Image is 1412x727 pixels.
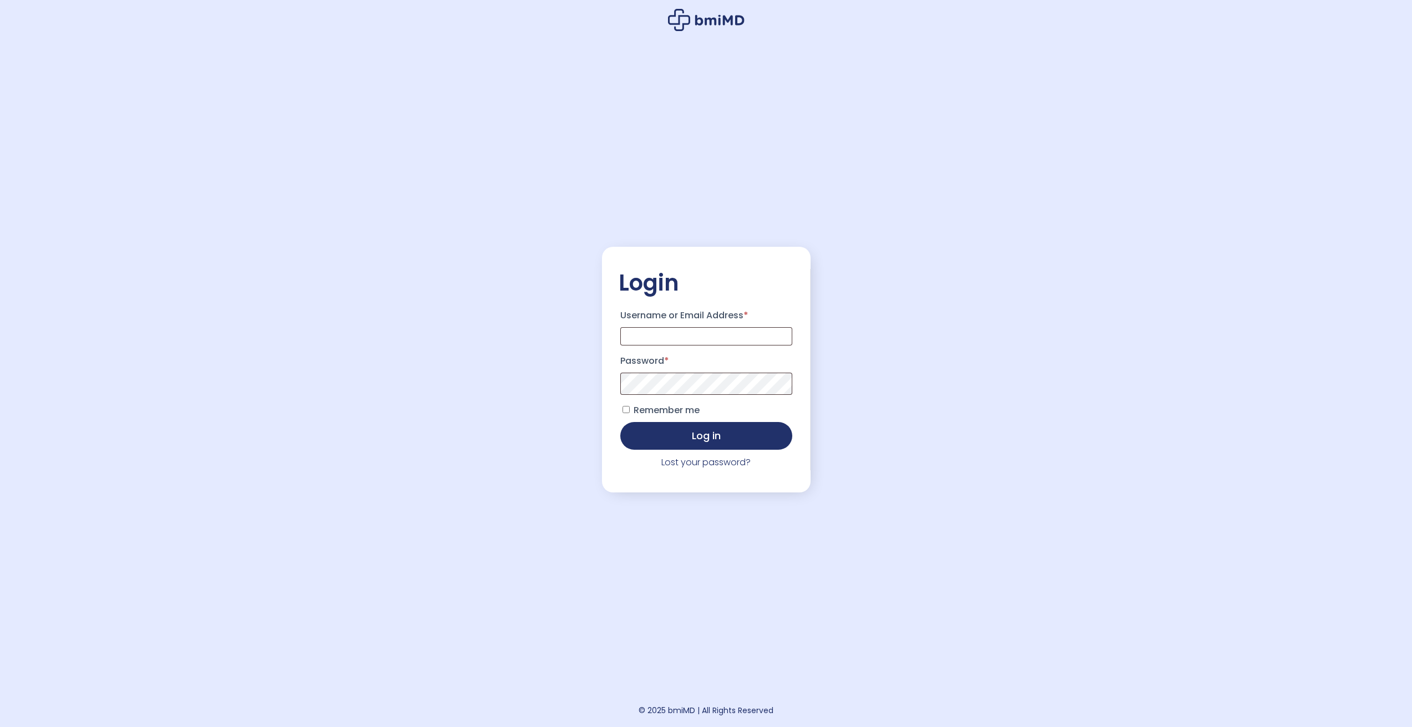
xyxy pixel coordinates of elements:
a: Lost your password? [661,456,751,469]
label: Password [620,352,792,370]
div: © 2025 bmiMD | All Rights Reserved [639,703,773,718]
h2: Login [619,269,794,297]
label: Username or Email Address [620,307,792,324]
button: Log in [620,422,792,450]
span: Remember me [634,404,700,416]
input: Remember me [623,406,630,413]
